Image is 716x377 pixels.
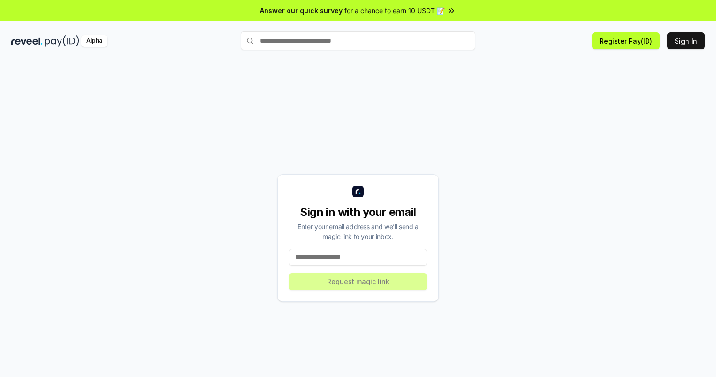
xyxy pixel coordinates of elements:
button: Register Pay(ID) [592,32,660,49]
img: pay_id [45,35,79,47]
div: Enter your email address and we’ll send a magic link to your inbox. [289,222,427,241]
img: logo_small [352,186,364,197]
img: reveel_dark [11,35,43,47]
button: Sign In [667,32,705,49]
div: Sign in with your email [289,205,427,220]
span: Answer our quick survey [260,6,343,15]
span: for a chance to earn 10 USDT 📝 [344,6,445,15]
div: Alpha [81,35,107,47]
